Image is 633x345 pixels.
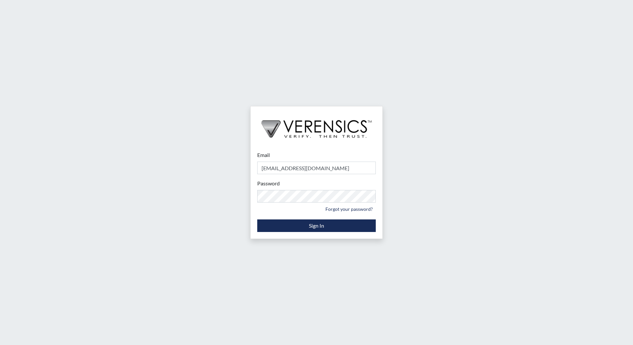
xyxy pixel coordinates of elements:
label: Email [257,151,270,159]
img: logo-wide-black.2aad4157.png [251,106,382,145]
a: Forgot your password? [322,204,376,214]
button: Sign In [257,219,376,232]
label: Password [257,179,280,187]
input: Email [257,162,376,174]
